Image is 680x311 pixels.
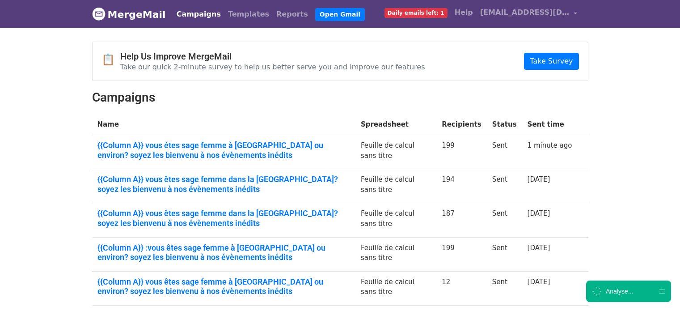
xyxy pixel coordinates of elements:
a: Take Survey [524,53,579,70]
td: Feuille de calcul sans titre [355,169,436,203]
td: 187 [436,203,487,237]
td: Feuille de calcul sans titre [355,135,436,169]
a: {{Column A}} :vous êtes sage femme à [GEOGRAPHIC_DATA] ou environ? soyez les bienvenu à nos évène... [97,243,350,262]
a: MergeMail [92,5,166,24]
span: Daily emails left: 1 [384,8,448,18]
a: [DATE] [528,209,550,217]
a: Reports [273,5,312,23]
th: Status [487,114,522,135]
a: {{Column A}} vous étes sage femme à [GEOGRAPHIC_DATA] ou environ? soyez les bienvenu à nos évènem... [97,141,350,160]
td: 199 [436,237,487,271]
img: MergeMail logo [92,7,106,21]
th: Sent time [522,114,578,135]
a: Templates [224,5,273,23]
a: Campaigns [173,5,224,23]
a: [DATE] [528,244,550,252]
td: 199 [436,135,487,169]
a: {{Column A}} vous êtes sage femme dans la [GEOGRAPHIC_DATA]? soyez les bienvenu à nos évènements ... [97,209,350,228]
a: Daily emails left: 1 [381,4,451,21]
td: Sent [487,203,522,237]
h2: Campaigns [92,90,588,105]
td: Sent [487,271,522,305]
a: Help [451,4,477,21]
td: Feuille de calcul sans titre [355,237,436,271]
th: Spreadsheet [355,114,436,135]
a: [DATE] [528,175,550,183]
a: [EMAIL_ADDRESS][DOMAIN_NAME] [477,4,581,25]
h4: Help Us Improve MergeMail [120,51,425,62]
a: Open Gmail [315,8,365,21]
a: 1 minute ago [528,141,572,149]
a: {{Column A}} vous êtes sage femme dans la [GEOGRAPHIC_DATA]? soyez les bienvenu à nos évènements ... [97,175,350,194]
td: Sent [487,135,522,169]
p: Take our quick 2-minute survey to help us better serve you and improve our features [120,62,425,72]
a: [DATE] [528,278,550,286]
td: Feuille de calcul sans titre [355,271,436,305]
td: Feuille de calcul sans titre [355,203,436,237]
td: Sent [487,169,522,203]
span: [EMAIL_ADDRESS][DOMAIN_NAME] [480,7,570,18]
td: Sent [487,237,522,271]
td: 194 [436,169,487,203]
th: Recipients [436,114,487,135]
span: 📋 [101,53,120,66]
td: 12 [436,271,487,305]
a: {{Column A}} vous êtes sage femme à [GEOGRAPHIC_DATA] ou environ? soyez les bienvenu à nos évènem... [97,277,350,296]
th: Name [92,114,355,135]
